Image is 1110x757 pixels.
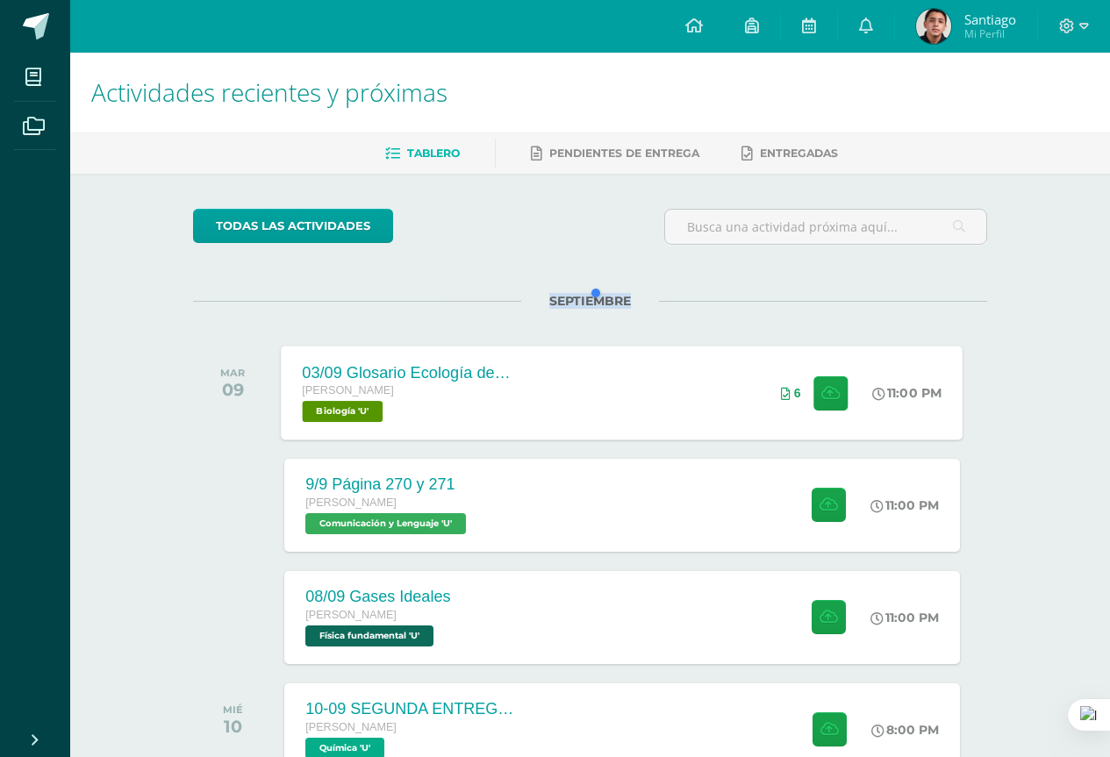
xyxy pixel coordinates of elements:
span: SEPTIEMBRE [521,293,659,309]
span: Entregadas [760,146,838,160]
div: 10 [223,716,243,737]
span: Pendientes de entrega [549,146,699,160]
span: [PERSON_NAME] [305,609,397,621]
div: MAR [220,367,245,379]
img: b81a375a2ba29ccfbe84947ecc58dfa2.png [916,9,951,44]
span: [PERSON_NAME] [305,721,397,733]
a: Entregadas [741,139,838,168]
div: 8:00 PM [871,722,939,738]
div: 08/09 Gases Ideales [305,588,450,606]
span: 6 [794,386,801,400]
div: MIÉ [223,703,243,716]
div: 11:00 PM [873,385,942,401]
div: 9/9 Página 270 y 271 [305,475,470,494]
span: Santiago [964,11,1016,28]
div: Archivos entregados [781,386,801,400]
span: Física fundamental 'U' [305,625,433,646]
div: 03/09 Glosario Ecología de las comunidades [303,363,515,382]
a: Pendientes de entrega [531,139,699,168]
span: Comunicación y Lenguaje 'U' [305,513,466,534]
a: Tablero [385,139,460,168]
div: 10-09 SEGUNDA ENTREGA DE GUÍA [305,700,516,718]
a: todas las Actividades [193,209,393,243]
span: Actividades recientes y próximas [91,75,448,109]
span: Biología 'U' [303,401,383,422]
input: Busca una actividad próxima aquí... [665,210,986,244]
span: Tablero [407,146,460,160]
div: 09 [220,379,245,400]
span: [PERSON_NAME] [303,384,395,396]
div: 11:00 PM [870,610,939,625]
span: Mi Perfil [964,26,1016,41]
div: 11:00 PM [870,497,939,513]
span: [PERSON_NAME] [305,496,397,509]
